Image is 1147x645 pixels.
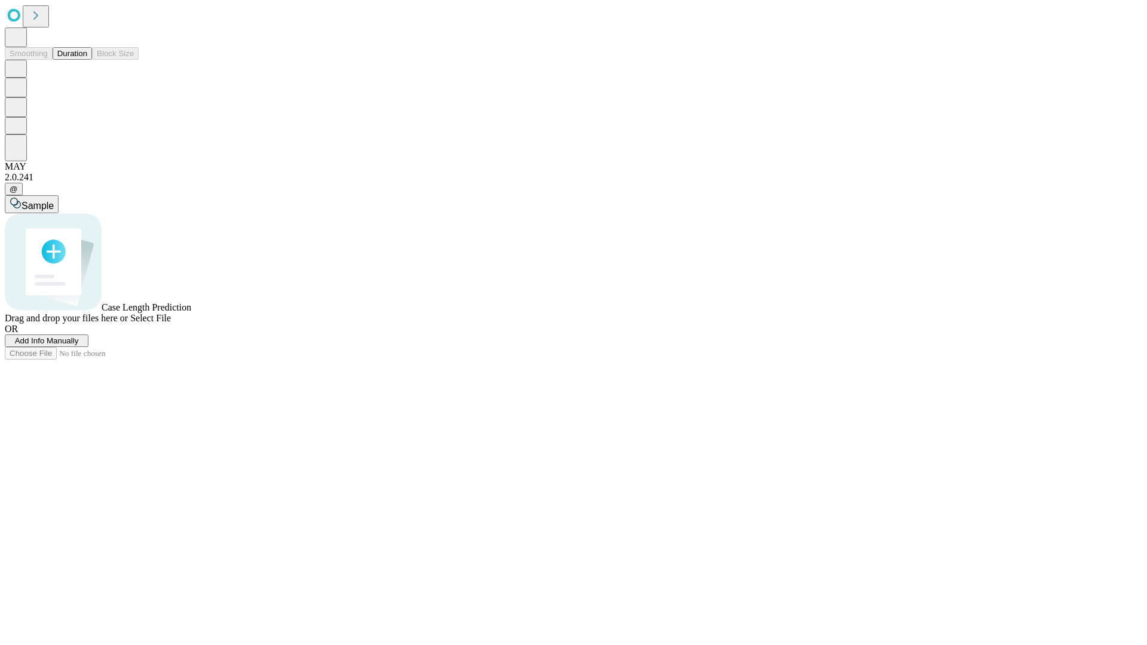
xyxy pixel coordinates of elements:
[5,195,59,213] button: Sample
[22,201,54,211] span: Sample
[15,336,79,345] span: Add Info Manually
[130,313,171,323] span: Select File
[5,324,18,334] span: OR
[53,47,92,60] button: Duration
[5,172,1142,183] div: 2.0.241
[5,161,1142,172] div: MAY
[5,313,128,323] span: Drag and drop your files here or
[5,183,23,195] button: @
[5,334,88,347] button: Add Info Manually
[92,47,139,60] button: Block Size
[102,302,191,312] span: Case Length Prediction
[5,47,53,60] button: Smoothing
[10,185,18,193] span: @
